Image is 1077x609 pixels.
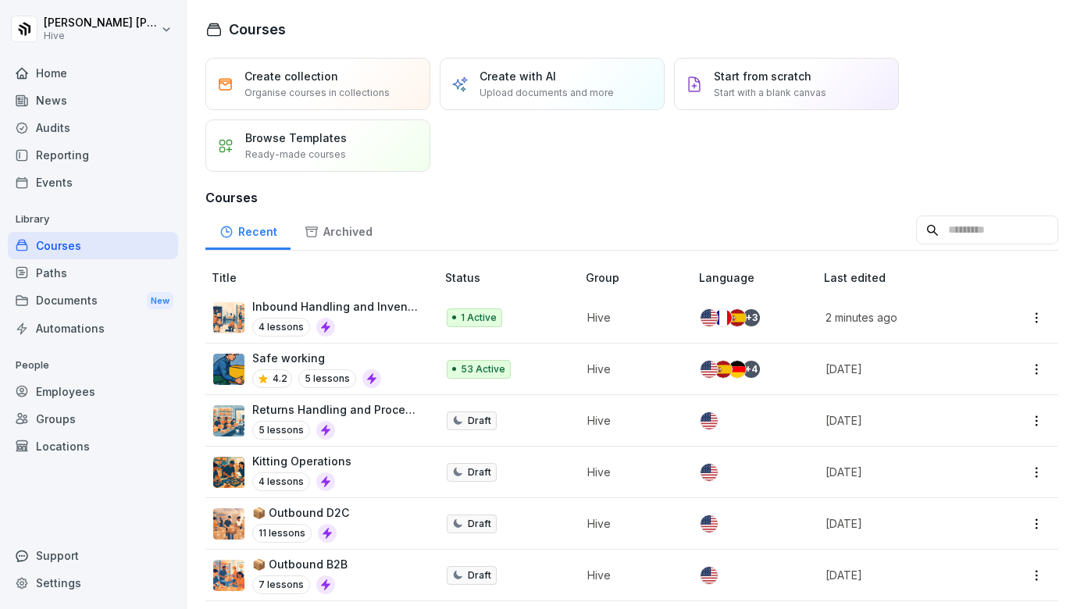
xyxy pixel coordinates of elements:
img: us.svg [701,309,718,326]
p: Hive [587,515,674,532]
img: us.svg [701,515,718,532]
img: de.svg [729,361,746,378]
img: es.svg [729,309,746,326]
p: [DATE] [826,464,985,480]
a: Audits [8,114,178,141]
div: Documents [8,287,178,315]
p: Library [8,207,178,232]
p: Returns Handling and Process Flow [252,401,420,418]
p: 11 lessons [252,524,312,543]
img: ns5fm27uu5em6705ixom0yjt.png [213,354,244,385]
p: 2 minutes ago [826,309,985,326]
a: Groups [8,405,178,433]
img: whxspouhdmc5dw11exs3agrf.png [213,405,244,436]
div: + 4 [743,361,760,378]
p: 📦 Outbound B2B [252,556,348,572]
p: Inbound Handling and Inventory Restocking [252,298,420,315]
p: Language [699,269,818,286]
p: Ready-made courses [245,148,346,162]
img: fr.svg [715,309,732,326]
a: Events [8,169,178,196]
a: Courses [8,232,178,259]
p: 4 lessons [252,472,310,491]
p: 📦 Outbound D2C [252,504,349,521]
a: Automations [8,315,178,342]
p: Hive [587,464,674,480]
p: Create with AI [480,68,556,84]
p: Hive [587,412,674,429]
div: + 3 [743,309,760,326]
img: us.svg [701,464,718,481]
a: Paths [8,259,178,287]
p: Browse Templates [245,130,347,146]
img: tjh8e7lxbtqfiykh70cq83wv.png [213,457,244,488]
p: 5 lessons [252,421,310,440]
p: 5 lessons [298,369,356,388]
a: Employees [8,378,178,405]
img: us.svg [701,412,718,429]
p: Hive [587,361,674,377]
p: Group [586,269,693,286]
p: [DATE] [826,361,985,377]
h3: Courses [205,188,1058,207]
p: [DATE] [826,515,985,532]
p: Hive [587,309,674,326]
a: Reporting [8,141,178,169]
img: us.svg [701,567,718,584]
p: [DATE] [826,567,985,583]
p: Hive [44,30,158,41]
p: People [8,353,178,378]
p: 4 lessons [252,318,310,337]
p: Draft [468,517,491,531]
p: Draft [468,414,491,428]
div: New [147,292,173,310]
p: [PERSON_NAME] [PERSON_NAME] [44,16,158,30]
a: Locations [8,433,178,460]
p: Draft [468,568,491,582]
a: News [8,87,178,114]
p: Hive [587,567,674,583]
a: Recent [205,210,291,250]
p: [DATE] [826,412,985,429]
img: aul0s4anxaw34jzwydbhh5d5.png [213,508,244,540]
p: 7 lessons [252,575,310,594]
p: Start from scratch [714,68,811,84]
p: Start with a blank canvas [714,86,826,100]
div: Support [8,542,178,569]
p: Last edited [824,269,1004,286]
a: DocumentsNew [8,287,178,315]
h1: Courses [229,19,286,40]
p: 53 Active [461,362,505,376]
p: Create collection [244,68,338,84]
p: Title [212,269,439,286]
p: 1 Active [461,311,497,325]
p: Kitting Operations [252,453,351,469]
p: Status [445,269,580,286]
img: es.svg [715,361,732,378]
p: Draft [468,465,491,479]
p: Upload documents and more [480,86,614,100]
p: Organise courses in collections [244,86,390,100]
a: Archived [291,210,386,250]
a: Settings [8,569,178,597]
img: xc7nf3d4jwvfywnbzt6h68df.png [213,560,244,591]
img: us.svg [701,361,718,378]
a: Home [8,59,178,87]
p: 4.2 [273,372,287,386]
p: Safe working [252,350,381,366]
img: t72cg3dsrbajyqggvzmlmfek.png [213,302,244,333]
